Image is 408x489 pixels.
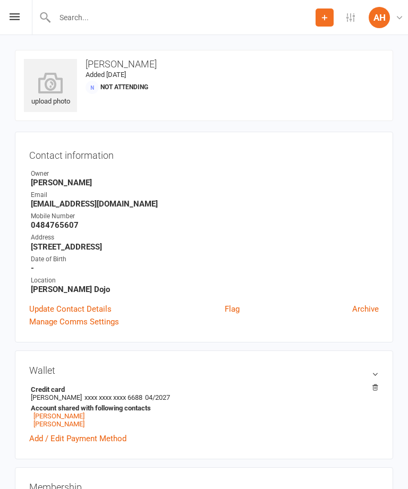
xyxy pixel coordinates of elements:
a: Flag [225,303,240,315]
div: Email [31,190,379,200]
a: Add / Edit Payment Method [29,432,126,445]
div: AH [369,7,390,28]
strong: [PERSON_NAME] [31,178,379,187]
div: Location [31,276,379,286]
a: [PERSON_NAME] [33,412,84,420]
strong: [STREET_ADDRESS] [31,242,379,252]
li: [PERSON_NAME] [29,384,379,430]
a: Manage Comms Settings [29,315,119,328]
span: 04/2027 [145,393,170,401]
strong: - [31,263,379,273]
div: upload photo [24,72,77,107]
div: Date of Birth [31,254,379,264]
h3: Wallet [29,365,379,376]
time: Added [DATE] [86,71,126,79]
div: Address [31,233,379,243]
strong: 0484765607 [31,220,379,230]
div: Mobile Number [31,211,379,221]
strong: [PERSON_NAME] Dojo [31,285,379,294]
input: Search... [52,10,316,25]
div: Owner [31,169,379,179]
h3: [PERSON_NAME] [24,59,384,70]
a: Update Contact Details [29,303,112,315]
span: Not Attending [100,83,148,91]
strong: Account shared with following contacts [31,404,373,412]
strong: Credit card [31,385,373,393]
strong: [EMAIL_ADDRESS][DOMAIN_NAME] [31,199,379,209]
a: Archive [352,303,379,315]
span: xxxx xxxx xxxx 6688 [84,393,142,401]
h3: Contact information [29,146,379,161]
a: [PERSON_NAME] [33,420,84,428]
